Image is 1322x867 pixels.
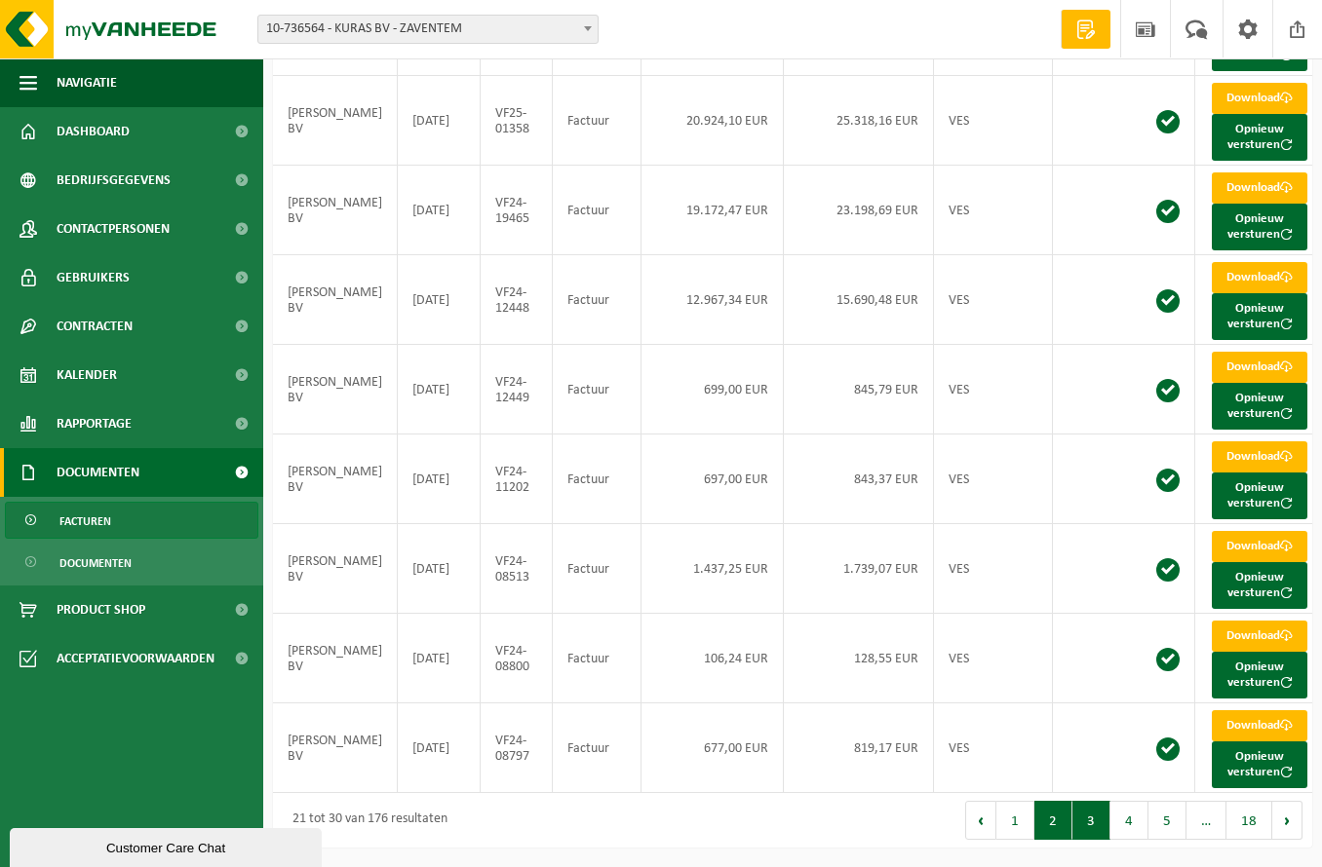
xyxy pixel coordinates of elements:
button: 4 [1110,801,1148,840]
td: VES [934,255,1053,345]
button: 1 [996,801,1034,840]
iframe: chat widget [10,824,326,867]
button: Opnieuw versturen [1212,472,1307,519]
button: Previous [965,801,996,840]
td: VF25-01358 [481,76,553,166]
span: 10-736564 - KURAS BV - ZAVENTEM [257,15,599,44]
td: Factuur [553,703,642,793]
td: VF24-08513 [481,524,553,614]
td: [DATE] [398,703,481,793]
button: Opnieuw versturen [1212,562,1307,609]
td: [DATE] [398,76,481,166]
td: Factuur [553,166,642,255]
td: Factuur [553,614,642,703]
span: 10-736564 - KURAS BV - ZAVENTEM [258,16,598,43]
td: [PERSON_NAME] BV [273,703,398,793]
a: Download [1212,621,1307,652]
button: Opnieuw versturen [1212,114,1307,161]
button: Opnieuw versturen [1212,204,1307,250]
td: 25.318,16 EUR [784,76,934,166]
td: [DATE] [398,434,481,524]
a: Download [1212,352,1307,383]
td: VES [934,76,1053,166]
td: 106,24 EUR [642,614,784,703]
td: Factuur [553,255,642,345]
td: [DATE] [398,255,481,345]
a: Download [1212,441,1307,472]
button: 5 [1148,801,1186,840]
td: [PERSON_NAME] BV [273,524,398,614]
td: VF24-08797 [481,703,553,793]
td: 1.739,07 EUR [784,524,934,614]
td: VF24-08800 [481,614,553,703]
td: Factuur [553,345,642,434]
td: VF24-19465 [481,166,553,255]
button: 2 [1034,801,1072,840]
span: Rapportage [57,399,132,448]
span: Contracten [57,302,133,351]
span: Product Shop [57,585,145,634]
button: Opnieuw versturen [1212,383,1307,430]
td: [DATE] [398,166,481,255]
td: 677,00 EUR [642,703,784,793]
td: VES [934,166,1053,255]
a: Download [1212,83,1307,114]
span: Acceptatievoorwaarden [57,634,214,683]
span: Gebruikers [57,253,130,302]
td: [DATE] [398,614,481,703]
td: 15.690,48 EUR [784,255,934,345]
button: Opnieuw versturen [1212,293,1307,340]
span: Documenten [59,545,132,582]
td: 845,79 EUR [784,345,934,434]
td: VF24-11202 [481,434,553,524]
td: 20.924,10 EUR [642,76,784,166]
td: Factuur [553,434,642,524]
span: Dashboard [57,107,130,156]
td: Factuur [553,76,642,166]
td: 1.437,25 EUR [642,524,784,614]
button: 3 [1072,801,1110,840]
td: [PERSON_NAME] BV [273,255,398,345]
a: Download [1212,172,1307,204]
td: 819,17 EUR [784,703,934,793]
button: Opnieuw versturen [1212,741,1307,788]
a: Download [1212,710,1307,741]
td: VF24-12448 [481,255,553,345]
td: [DATE] [398,524,481,614]
td: VES [934,434,1053,524]
td: VES [934,703,1053,793]
td: 12.967,34 EUR [642,255,784,345]
span: Facturen [59,503,111,540]
span: Navigatie [57,58,117,107]
button: Opnieuw versturen [1212,652,1307,698]
button: 18 [1226,801,1272,840]
td: 843,37 EUR [784,434,934,524]
td: [PERSON_NAME] BV [273,345,398,434]
a: Download [1212,262,1307,293]
span: Contactpersonen [57,205,170,253]
a: Facturen [5,502,258,539]
td: VES [934,614,1053,703]
td: [PERSON_NAME] BV [273,76,398,166]
button: Next [1272,801,1303,840]
td: 128,55 EUR [784,614,934,703]
td: VF24-12449 [481,345,553,434]
td: [PERSON_NAME] BV [273,434,398,524]
a: Documenten [5,544,258,581]
span: Documenten [57,448,139,497]
td: VES [934,345,1053,434]
span: Kalender [57,351,117,399]
td: [PERSON_NAME] BV [273,614,398,703]
td: 697,00 EUR [642,434,784,524]
a: Download [1212,531,1307,562]
td: [DATE] [398,345,481,434]
div: 21 tot 30 van 176 resultaten [283,803,447,838]
td: [PERSON_NAME] BV [273,166,398,255]
span: … [1186,801,1226,840]
span: Bedrijfsgegevens [57,156,171,205]
td: Factuur [553,524,642,614]
td: 699,00 EUR [642,345,784,434]
td: 23.198,69 EUR [784,166,934,255]
td: VES [934,524,1053,614]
